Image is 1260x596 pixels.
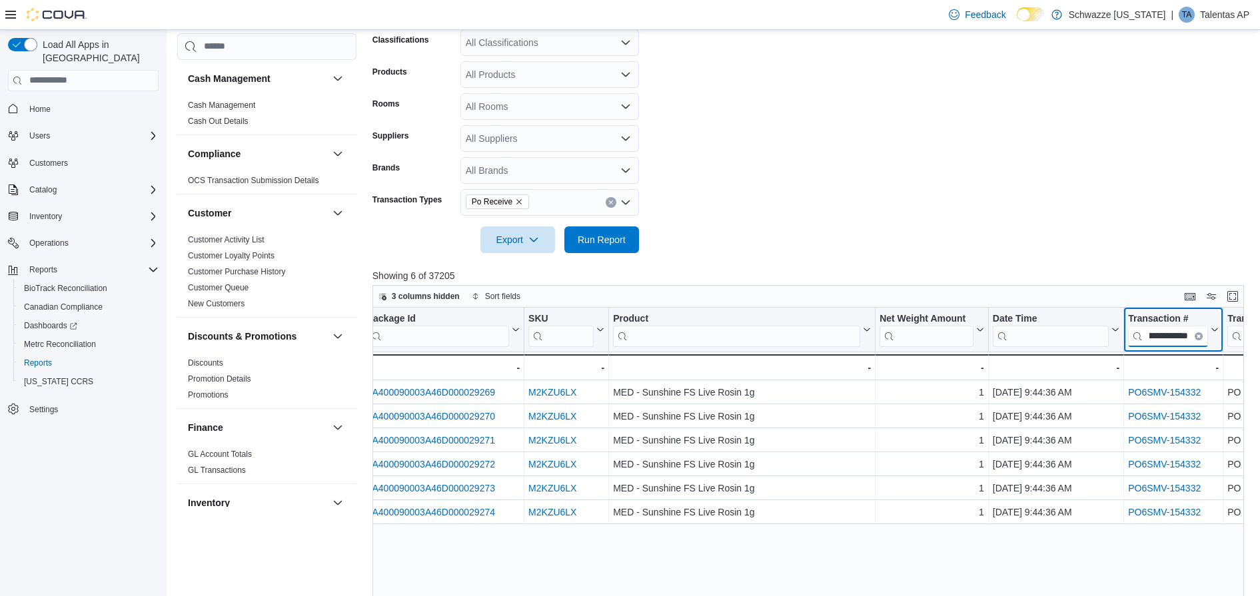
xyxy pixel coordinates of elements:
div: Customer [177,232,356,317]
div: 1 [880,384,984,400]
a: PO6SMV-154332 [1128,507,1201,517]
a: GL Account Totals [188,449,252,459]
a: Cash Management [188,101,255,110]
button: Home [3,99,164,119]
img: Cova [27,8,87,21]
span: Washington CCRS [19,374,159,390]
button: Customer [330,205,346,221]
button: Net Weight Amount [880,312,984,346]
a: [US_STATE] CCRS [19,374,99,390]
a: 1A400090003A46D000029271 [366,435,494,446]
a: Metrc Reconciliation [19,336,101,352]
label: Brands [372,162,400,173]
div: Cash Management [177,97,356,135]
button: Open list of options [620,101,631,112]
span: Dashboards [24,320,77,331]
span: Metrc Reconciliation [19,336,159,352]
div: - [1128,360,1219,376]
div: SKU [528,312,594,325]
a: Canadian Compliance [19,299,108,315]
div: [DATE] 9:44:36 AM [993,408,1119,424]
span: Home [24,101,159,117]
button: Run Report [564,226,639,253]
div: - [528,360,604,376]
div: 1 [880,456,984,472]
div: Discounts & Promotions [177,355,356,408]
span: Customers [29,158,68,168]
button: Reports [3,260,164,279]
button: Keyboard shortcuts [1182,288,1198,304]
span: Dark Mode [1017,21,1017,22]
button: Open list of options [620,133,631,144]
button: Cash Management [188,72,327,85]
button: Inventory [24,208,67,224]
a: Promotions [188,390,229,400]
a: 1A400090003A46D000029269 [366,387,494,398]
p: | [1171,7,1173,23]
div: Product [613,312,860,346]
span: Po Receive [466,194,529,209]
div: [DATE] 9:44:36 AM [993,456,1119,472]
a: Home [24,101,56,117]
button: BioTrack Reconciliation [13,279,164,298]
div: Finance [177,446,356,483]
div: - [613,360,871,376]
button: Discounts & Promotions [330,328,346,344]
button: Export [480,226,555,253]
span: Reports [24,358,52,368]
div: Net Weight Amount [880,312,973,325]
a: 1A400090003A46D000029273 [366,483,494,493]
a: Promotion Details [188,374,251,384]
div: MED - Sunshine FS Live Rosin 1g [613,456,871,472]
div: MED - Sunshine FS Live Rosin 1g [613,432,871,448]
button: Customers [3,153,164,172]
span: New Customers [188,298,245,309]
a: PO6SMV-154332 [1128,387,1201,398]
div: MED - Sunshine FS Live Rosin 1g [613,480,871,496]
button: Cash Management [330,71,346,87]
span: Po Receive [472,195,512,208]
div: Package Id [366,312,508,325]
span: Inventory [24,208,159,224]
a: BioTrack Reconciliation [19,280,113,296]
span: Operations [29,238,69,248]
span: Users [29,131,50,141]
button: Open list of options [620,37,631,48]
label: Classifications [372,35,429,45]
button: Clear input [606,197,616,208]
span: Load All Apps in [GEOGRAPHIC_DATA] [37,38,159,65]
button: Customer [188,206,327,220]
span: Customers [24,154,159,171]
a: Customer Queue [188,283,249,292]
span: Reports [19,355,159,371]
div: MED - Sunshine FS Live Rosin 1g [613,384,871,400]
div: Date Time [993,312,1109,346]
span: Inventory [29,211,62,222]
a: Customer Loyalty Points [188,251,275,260]
h3: Cash Management [188,72,271,85]
button: Reports [24,262,63,278]
a: PO6SMV-154332 [1128,411,1201,422]
p: Schwazze [US_STATE] [1069,7,1166,23]
button: Open list of options [620,69,631,80]
span: Promotions [188,390,229,400]
div: 1 [880,480,984,496]
div: Talentas AP [1179,7,1195,23]
div: Net Weight Amount [880,312,973,346]
div: 1 [880,432,984,448]
button: Remove Po Receive from selection in this group [515,198,523,206]
div: SKU URL [528,312,594,346]
h3: Inventory [188,496,230,509]
button: Date Time [993,312,1119,346]
span: Reports [29,264,57,275]
div: 1 [880,408,984,424]
h3: Finance [188,421,223,434]
button: [US_STATE] CCRS [13,372,164,391]
a: 1A400090003A46D000029272 [366,459,494,469]
button: Finance [330,420,346,436]
span: Discounts [188,358,223,368]
div: MED - Sunshine FS Live Rosin 1g [613,504,871,520]
span: Operations [24,235,159,251]
div: MED - Sunshine FS Live Rosin 1g [613,408,871,424]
